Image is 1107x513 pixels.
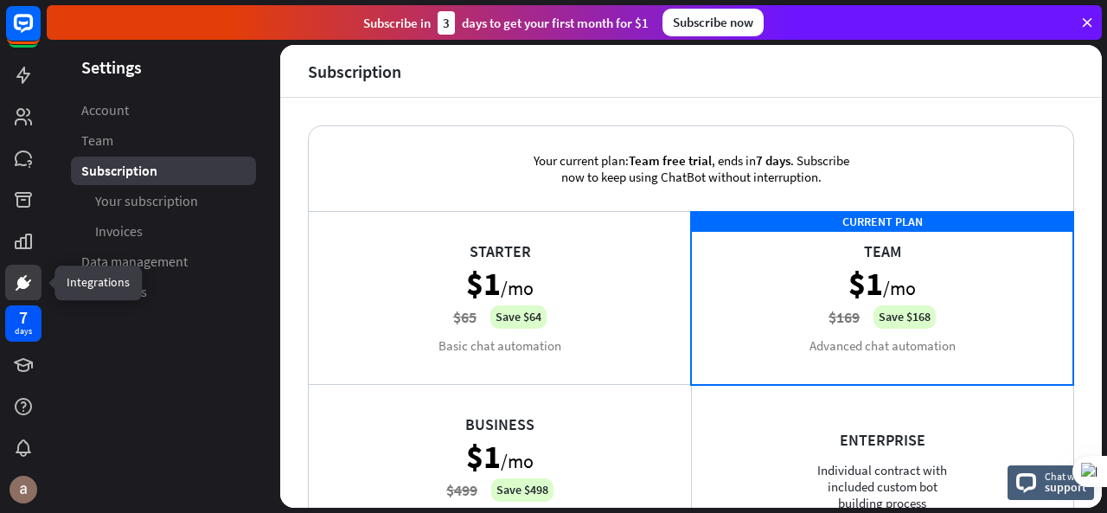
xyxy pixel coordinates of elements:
[71,217,256,246] a: Invoices
[81,253,188,271] span: Data management
[1045,479,1087,495] span: support
[19,310,28,325] div: 7
[438,11,455,35] div: 3
[1045,468,1087,484] span: Chat with
[95,222,143,240] span: Invoices
[81,162,157,180] span: Subscription
[756,152,790,169] span: 7 days
[81,283,147,301] span: Developers
[71,126,256,155] a: Team
[15,325,32,337] div: days
[505,126,877,211] div: Your current plan: , ends in . Subscribe now to keep using ChatBot without interruption.
[47,55,280,79] header: Settings
[81,101,129,119] span: Account
[14,7,66,59] button: Open LiveChat chat widget
[71,247,256,276] a: Data management
[71,278,256,306] a: Developers
[629,152,712,169] span: Team free trial
[5,305,42,342] a: 7 days
[662,9,764,36] div: Subscribe now
[71,187,256,215] a: Your subscription
[308,61,401,81] div: Subscription
[81,131,113,150] span: Team
[71,96,256,125] a: Account
[95,192,198,210] span: Your subscription
[363,11,649,35] div: Subscribe in days to get your first month for $1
